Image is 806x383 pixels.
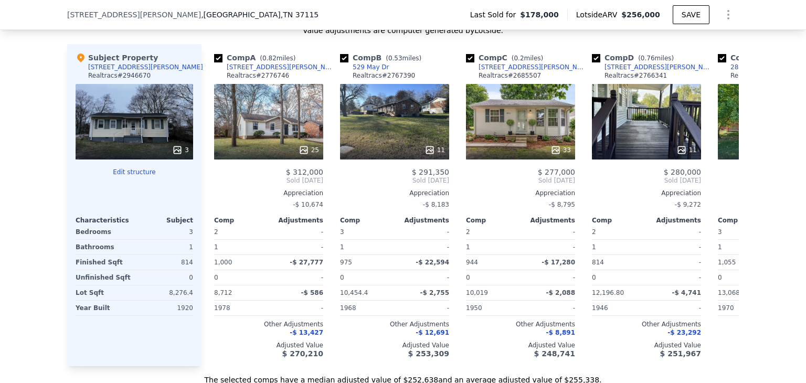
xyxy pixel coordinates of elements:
[534,349,575,358] span: $ 248,741
[214,259,232,266] span: 1,000
[730,63,779,71] div: 285 Becklea Dr
[67,9,201,20] span: [STREET_ADDRESS][PERSON_NAME]
[76,240,132,254] div: Bathrooms
[546,289,575,296] span: -$ 2,088
[604,63,714,71] div: [STREET_ADDRESS][PERSON_NAME]
[649,240,701,254] div: -
[538,168,575,176] span: $ 277,000
[290,329,323,336] span: -$ 13,427
[718,228,722,236] span: 3
[466,289,488,296] span: 10,019
[416,329,449,336] span: -$ 12,691
[634,55,678,62] span: ( miles)
[641,55,655,62] span: 0.76
[718,52,803,63] div: Comp E
[340,176,449,185] span: Sold [DATE]
[214,240,267,254] div: 1
[592,259,604,266] span: 814
[664,168,701,176] span: $ 280,000
[420,289,449,296] span: -$ 2,755
[271,301,323,315] div: -
[649,225,701,239] div: -
[592,320,701,328] div: Other Adjustments
[227,71,289,80] div: Realtracs # 2776746
[340,52,426,63] div: Comp B
[466,240,518,254] div: 1
[412,168,449,176] span: $ 291,350
[395,216,449,225] div: Adjustments
[549,201,575,208] span: -$ 8,795
[136,270,193,285] div: 0
[466,301,518,315] div: 1950
[271,225,323,239] div: -
[214,274,218,281] span: 0
[76,216,134,225] div: Characteristics
[214,63,336,71] a: [STREET_ADDRESS][PERSON_NAME]
[523,240,575,254] div: -
[397,225,449,239] div: -
[67,25,739,36] div: Value adjustments are computer generated by Lotside .
[466,274,470,281] span: 0
[76,270,132,285] div: Unfinished Sqft
[667,329,701,336] span: -$ 23,292
[340,320,449,328] div: Other Adjustments
[281,10,319,19] span: , TN 37115
[214,228,218,236] span: 2
[340,63,389,71] a: 529 May Dr
[282,349,323,358] span: $ 270,210
[592,341,701,349] div: Adjusted Value
[88,63,203,71] div: [STREET_ADDRESS][PERSON_NAME]
[646,216,701,225] div: Adjustments
[76,168,193,176] button: Edit structure
[466,228,470,236] span: 2
[466,176,575,185] span: Sold [DATE]
[592,52,678,63] div: Comp D
[76,255,132,270] div: Finished Sqft
[592,216,646,225] div: Comp
[76,301,132,315] div: Year Built
[470,9,521,20] span: Last Sold for
[214,289,232,296] span: 8,712
[592,240,644,254] div: 1
[523,301,575,315] div: -
[592,274,596,281] span: 0
[397,240,449,254] div: -
[353,63,389,71] div: 529 May Dr
[136,301,193,315] div: 1920
[388,55,402,62] span: 0.53
[621,10,660,19] span: $256,000
[416,259,449,266] span: -$ 22,594
[88,71,151,80] div: Realtracs # 2946670
[592,189,701,197] div: Appreciation
[425,145,445,155] div: 11
[340,301,393,315] div: 1968
[214,216,269,225] div: Comp
[718,63,779,71] a: 285 Becklea Dr
[730,71,793,80] div: Realtracs # 2697893
[523,270,575,285] div: -
[227,63,336,71] div: [STREET_ADDRESS][PERSON_NAME]
[286,168,323,176] span: $ 312,000
[718,274,722,281] span: 0
[675,201,701,208] span: -$ 9,272
[660,349,701,358] span: $ 251,967
[673,5,709,24] button: SAVE
[546,329,575,336] span: -$ 8,891
[649,270,701,285] div: -
[550,145,571,155] div: 33
[136,255,193,270] div: 814
[76,285,132,300] div: Lot Sqft
[466,189,575,197] div: Appreciation
[290,259,323,266] span: -$ 27,777
[340,240,393,254] div: 1
[293,201,323,208] span: -$ 10,674
[514,55,524,62] span: 0.2
[397,270,449,285] div: -
[523,225,575,239] div: -
[649,255,701,270] div: -
[466,52,547,63] div: Comp C
[479,71,541,80] div: Realtracs # 2685507
[214,189,323,197] div: Appreciation
[214,301,267,315] div: 1978
[271,240,323,254] div: -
